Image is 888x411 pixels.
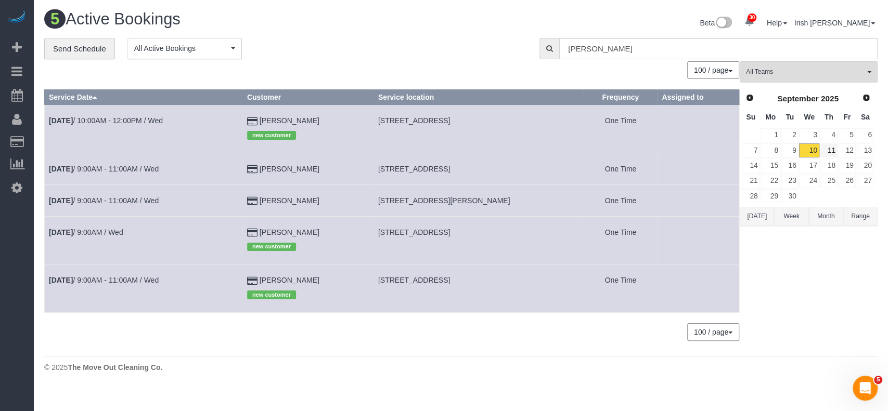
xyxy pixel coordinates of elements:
th: Service location [374,90,584,105]
span: [STREET_ADDRESS] [378,165,450,173]
a: [DATE]/ 9:00AM - 11:00AM / Wed [49,196,159,205]
a: 11 [820,143,838,157]
input: Enter the first 3 letters of the name to search [559,38,878,59]
a: 12 [839,143,856,157]
a: [PERSON_NAME] [260,116,319,125]
td: Schedule date [45,105,243,153]
a: 23 [781,174,799,188]
a: Beta [700,19,732,27]
nav: Pagination navigation [688,61,739,79]
i: Credit Card Payment [247,277,258,285]
i: Credit Card Payment [247,229,258,236]
span: September [777,94,819,103]
i: Credit Card Payment [247,118,258,125]
a: 7 [742,143,760,157]
a: 30 [739,10,760,33]
a: 5 [839,128,856,142]
span: All Active Bookings [134,43,228,54]
span: new customer [247,243,296,251]
a: 9 [781,143,799,157]
span: Sunday [746,113,755,121]
button: Range [843,207,878,226]
span: Tuesday [786,113,794,121]
td: Customer [242,105,374,153]
a: Next [859,91,873,105]
a: 15 [761,158,780,173]
td: Service location [374,264,584,312]
span: Monday [765,113,776,121]
a: 1 [761,128,780,142]
span: 5 [44,9,66,29]
a: Help [767,19,787,27]
td: Service location [374,184,584,216]
span: Next [862,94,870,102]
span: 30 [748,14,756,22]
strong: The Move Out Cleaning Co. [68,363,162,372]
i: Credit Card Payment [247,197,258,205]
a: 26 [839,174,856,188]
a: 8 [761,143,780,157]
td: Assigned to [658,153,739,184]
td: Schedule date [45,153,243,184]
a: 21 [742,174,760,188]
td: Frequency [584,153,658,184]
td: Customer [242,153,374,184]
a: 18 [820,158,838,173]
span: new customer [247,131,296,139]
a: 27 [857,174,874,188]
span: Wednesday [804,113,815,121]
td: Schedule date [45,264,243,312]
a: 10 [799,143,819,157]
td: Customer [242,264,374,312]
button: 100 / page [687,323,739,341]
img: New interface [715,17,732,30]
div: © 2025 [44,362,878,373]
button: 100 / page [687,61,739,79]
td: Assigned to [658,184,739,216]
td: Frequency [584,264,658,312]
span: [STREET_ADDRESS] [378,276,450,284]
td: Service location [374,216,584,264]
a: [PERSON_NAME] [260,165,319,173]
b: [DATE] [49,228,73,236]
a: [DATE]/ 10:00AM - 12:00PM / Wed [49,116,163,125]
a: [PERSON_NAME] [260,276,319,284]
b: [DATE] [49,196,73,205]
span: [STREET_ADDRESS] [378,228,450,236]
td: Customer [242,216,374,264]
button: Week [774,207,808,226]
button: All Teams [740,61,878,83]
span: 5 [874,376,882,384]
td: Customer [242,184,374,216]
a: 14 [742,158,760,173]
b: [DATE] [49,116,73,125]
span: Saturday [861,113,870,121]
td: Assigned to [658,216,739,264]
a: 2 [781,128,799,142]
button: [DATE] [740,207,774,226]
a: 16 [781,158,799,173]
b: [DATE] [49,276,73,284]
a: Irish [PERSON_NAME] [794,19,875,27]
td: Service location [374,105,584,153]
h1: Active Bookings [44,10,453,28]
ol: All Teams [740,61,878,77]
a: 30 [781,189,799,203]
span: new customer [247,290,296,299]
iframe: Intercom live chat [853,376,878,401]
a: [DATE]/ 9:00AM - 11:00AM / Wed [49,276,159,284]
td: Assigned to [658,105,739,153]
span: Friday [843,113,851,121]
a: 6 [857,128,874,142]
span: Prev [745,94,754,102]
a: [DATE]/ 9:00AM - 11:00AM / Wed [49,165,159,173]
th: Frequency [584,90,658,105]
th: Service Date [45,90,243,105]
img: Automaid Logo [6,10,27,25]
td: Frequency [584,105,658,153]
a: 19 [839,158,856,173]
a: Prev [742,91,757,105]
a: 3 [799,128,819,142]
td: Frequency [584,184,658,216]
